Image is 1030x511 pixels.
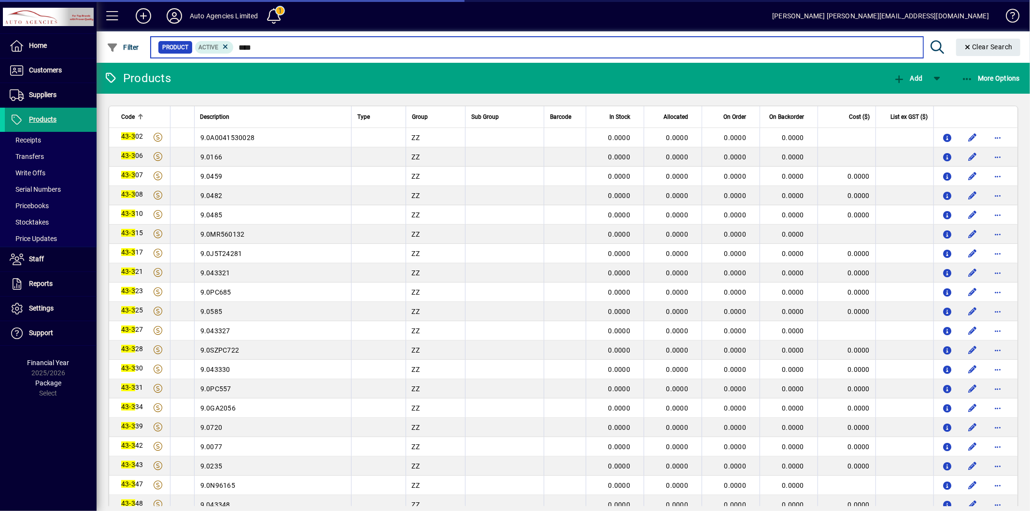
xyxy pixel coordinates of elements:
[5,34,97,58] a: Home
[724,346,747,354] span: 0.0000
[608,346,631,354] span: 0.0000
[965,381,980,397] button: Edit
[608,288,631,296] span: 0.0000
[200,501,230,509] span: 9.043348
[412,501,420,509] span: ZZ
[200,134,255,142] span: 9.0A0041530028
[121,171,135,179] em: 43-3
[121,499,143,507] span: 48
[121,268,143,275] span: 21
[724,424,747,431] span: 0.0000
[5,247,97,271] a: Staff
[961,74,1020,82] span: More Options
[412,230,420,238] span: ZZ
[666,211,689,219] span: 0.0000
[608,482,631,489] span: 0.0000
[29,280,53,287] span: Reports
[769,112,804,122] span: On Backorder
[412,250,420,257] span: ZZ
[121,112,135,122] span: Code
[412,366,420,373] span: ZZ
[990,323,1005,339] button: More options
[121,190,143,198] span: 08
[609,112,630,122] span: In Stock
[29,115,56,123] span: Products
[121,441,135,449] em: 43-3
[724,501,747,509] span: 0.0000
[965,458,980,474] button: Edit
[608,134,631,142] span: 0.0000
[200,172,223,180] span: 9.0459
[5,214,97,230] a: Stocktakes
[121,499,135,507] em: 43-3
[666,346,689,354] span: 0.0000
[782,482,804,489] span: 0.0000
[10,235,57,242] span: Price Updates
[199,44,219,51] span: Active
[608,501,631,509] span: 0.0000
[818,283,875,302] td: 0.0000
[121,422,135,430] em: 43-3
[200,385,231,393] span: 9.0PC557
[965,169,980,184] button: Edit
[782,404,804,412] span: 0.0000
[200,443,223,451] span: 9.0077
[5,198,97,214] a: Pricebooks
[965,304,980,319] button: Edit
[818,341,875,360] td: 0.0000
[412,172,420,180] span: ZZ
[666,366,689,373] span: 0.0000
[724,153,747,161] span: 0.0000
[608,250,631,257] span: 0.0000
[959,70,1023,87] button: More Options
[782,134,804,142] span: 0.0000
[608,172,631,180] span: 0.0000
[772,8,989,24] div: [PERSON_NAME] [PERSON_NAME][EMAIL_ADDRESS][DOMAIN_NAME]
[195,41,234,54] mat-chip: Activation Status: Active
[724,192,747,199] span: 0.0000
[121,132,135,140] em: 43-3
[818,398,875,418] td: 0.0000
[608,462,631,470] span: 0.0000
[990,246,1005,261] button: More options
[724,385,747,393] span: 0.0000
[5,272,97,296] a: Reports
[5,58,97,83] a: Customers
[162,43,188,52] span: Product
[990,304,1005,319] button: More options
[666,462,689,470] span: 0.0000
[724,230,747,238] span: 0.0000
[724,308,747,315] span: 0.0000
[818,167,875,186] td: 0.0000
[990,188,1005,203] button: More options
[10,169,45,177] span: Write Offs
[200,112,346,122] div: Description
[412,443,420,451] span: ZZ
[990,458,1005,474] button: More options
[608,424,631,431] span: 0.0000
[200,308,223,315] span: 9.0585
[121,364,143,372] span: 30
[5,148,97,165] a: Transfers
[965,149,980,165] button: Edit
[412,112,460,122] div: Group
[608,211,631,219] span: 0.0000
[121,441,143,449] span: 42
[412,308,420,315] span: ZZ
[5,132,97,148] a: Receipts
[818,360,875,379] td: 0.0000
[608,385,631,393] span: 0.0000
[724,288,747,296] span: 0.0000
[818,437,875,456] td: 0.0000
[666,230,689,238] span: 0.0000
[990,265,1005,281] button: More options
[666,269,689,277] span: 0.0000
[990,169,1005,184] button: More options
[608,308,631,315] span: 0.0000
[121,345,143,353] span: 28
[608,366,631,373] span: 0.0000
[10,218,49,226] span: Stocktakes
[121,248,135,256] em: 43-3
[10,153,44,160] span: Transfers
[121,112,164,122] div: Code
